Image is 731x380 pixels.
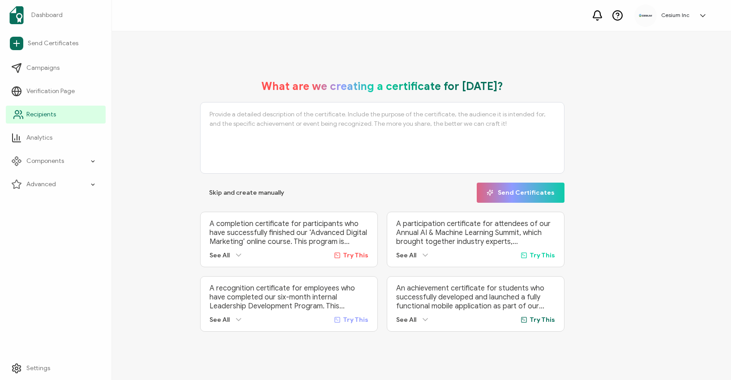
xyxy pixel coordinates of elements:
iframe: Chat Widget [577,279,731,380]
h5: Cesium Inc [661,12,689,18]
span: Try This [530,316,555,324]
a: Settings [6,359,106,377]
span: Send Certificates [28,39,78,48]
button: Skip and create manually [200,183,293,203]
a: Verification Page [6,82,106,100]
span: See All [396,316,416,324]
a: Campaigns [6,59,106,77]
p: A participation certificate for attendees of our Annual AI & Machine Learning Summit, which broug... [396,219,555,246]
span: Recipients [26,110,56,119]
span: Try This [343,316,368,324]
img: sertifier-logomark-colored.svg [9,6,24,24]
button: Send Certificates [477,183,564,203]
a: Send Certificates [6,33,106,54]
span: Try This [343,252,368,259]
span: Skip and create manually [209,190,284,196]
span: Analytics [26,133,52,142]
span: Try This [530,252,555,259]
a: Dashboard [6,3,106,28]
span: Settings [26,364,50,373]
h1: What are we creating a certificate for [DATE]? [261,80,503,93]
span: See All [396,252,416,259]
img: 1abc0e83-7b8f-4e95-bb42-7c8235cfe526.png [639,14,652,17]
a: Recipients [6,106,106,124]
span: Dashboard [31,11,63,20]
p: A recognition certificate for employees who have completed our six-month internal Leadership Deve... [209,284,368,311]
span: Verification Page [26,87,75,96]
span: Components [26,157,64,166]
span: See All [209,316,230,324]
a: Analytics [6,129,106,147]
span: See All [209,252,230,259]
p: An achievement certificate for students who successfully developed and launched a fully functiona... [396,284,555,311]
p: A completion certificate for participants who have successfully finished our ‘Advanced Digital Ma... [209,219,368,246]
span: Send Certificates [487,189,555,196]
span: Campaigns [26,64,60,73]
span: Advanced [26,180,56,189]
